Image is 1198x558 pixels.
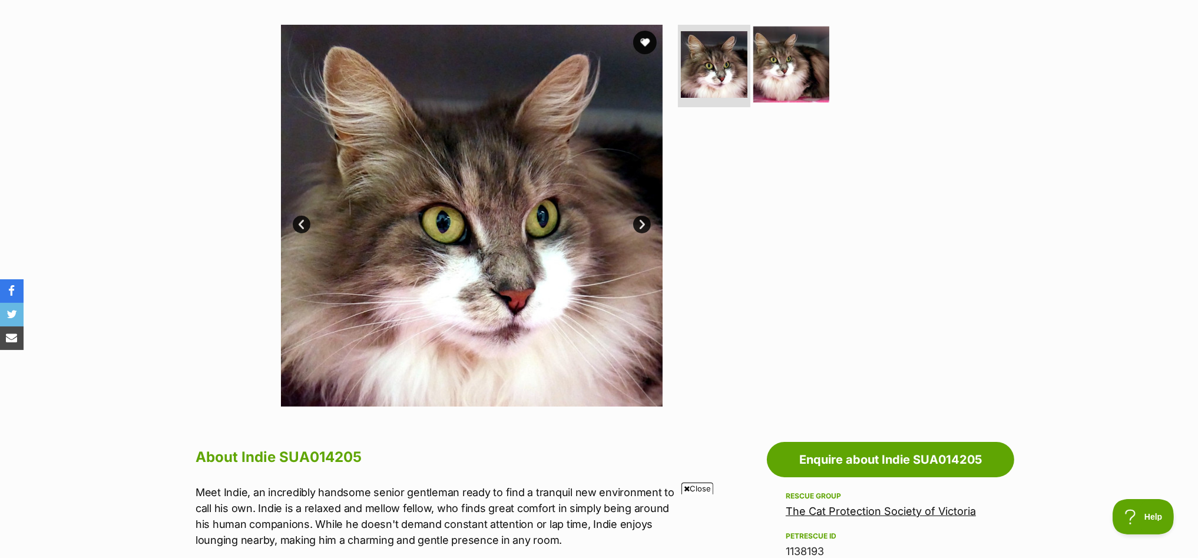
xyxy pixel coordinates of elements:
[786,491,995,501] div: Rescue group
[681,483,713,494] span: Close
[753,27,829,103] img: Photo of Indie Sua014205
[196,484,682,548] p: Meet Indie, an incredibly handsome senior gentleman ready to find a tranquil new environment to c...
[633,31,657,54] button: favourite
[281,25,663,407] img: Photo of Indie Sua014205
[786,531,995,541] div: PetRescue ID
[293,216,310,233] a: Prev
[1113,499,1174,534] iframe: Help Scout Beacon - Open
[681,31,747,98] img: Photo of Indie Sua014205
[633,216,651,233] a: Next
[313,499,885,552] iframe: Advertisement
[767,442,1014,477] a: Enquire about Indie SUA014205
[196,444,682,470] h2: About Indie SUA014205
